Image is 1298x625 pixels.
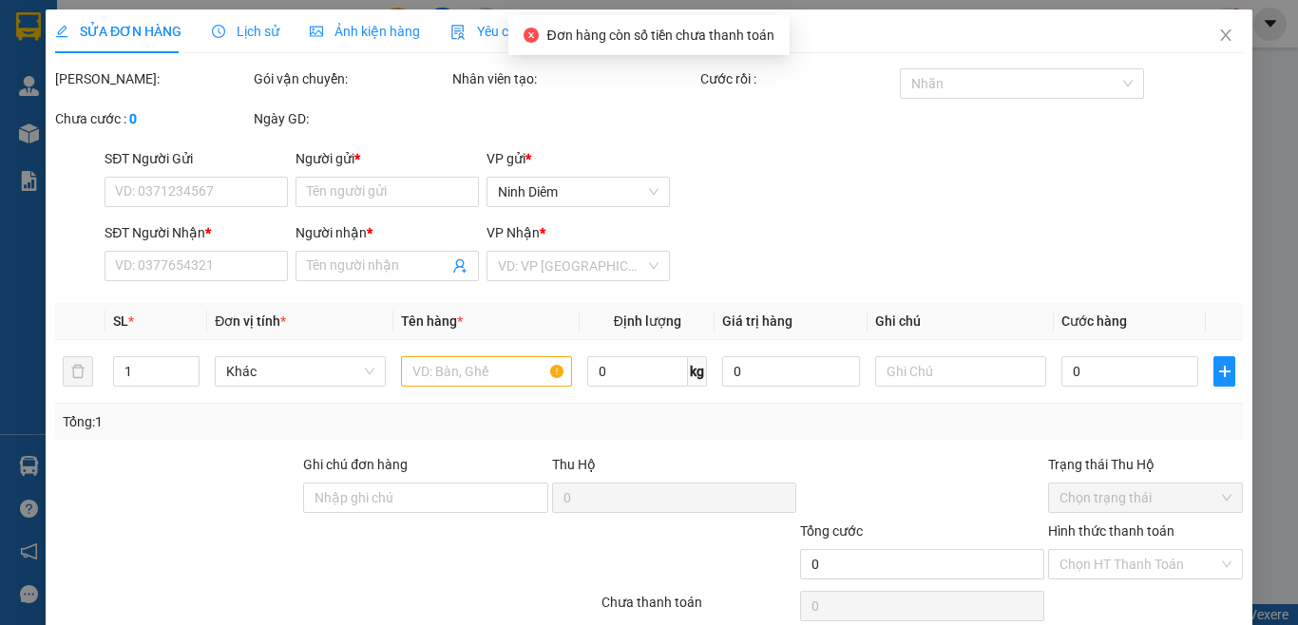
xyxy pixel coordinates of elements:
[212,24,279,39] span: Lịch sử
[452,68,697,89] div: Nhân viên tạo:
[1214,364,1234,379] span: plus
[800,523,863,539] span: Tổng cước
[55,25,68,38] span: edit
[401,356,572,387] input: VD: Bàn, Ghế
[600,592,798,625] div: Chưa thanh toán
[55,108,250,129] div: Chưa cước :
[524,28,539,43] span: close-circle
[296,222,479,243] div: Người nhận
[868,303,1054,340] th: Ghi chú
[487,225,540,240] span: VP Nhận
[487,148,670,169] div: VP gửi
[254,68,449,89] div: Gói vận chuyển:
[63,356,93,387] button: delete
[875,356,1046,387] input: Ghi Chú
[105,222,288,243] div: SĐT Người Nhận
[303,457,408,472] label: Ghi chú đơn hàng
[1213,356,1235,387] button: plus
[498,178,659,206] span: Ninh Diêm
[452,258,468,274] span: user-add
[722,313,792,329] span: Giá trị hàng
[546,28,773,43] span: Đơn hàng còn số tiền chưa thanh toán
[1059,483,1231,512] span: Chọn trạng thái
[450,24,651,39] span: Yêu cầu xuất hóa đơn điện tử
[1061,313,1127,329] span: Cước hàng
[613,313,680,329] span: Định lượng
[700,68,895,89] div: Cước rồi :
[401,313,463,329] span: Tên hàng
[1048,523,1174,539] label: Hình thức thanh toán
[105,148,288,169] div: SĐT Người Gửi
[226,357,374,386] span: Khác
[215,313,286,329] span: Đơn vị tính
[113,313,128,329] span: SL
[55,68,250,89] div: [PERSON_NAME]:
[254,108,449,129] div: Ngày GD:
[296,148,479,169] div: Người gửi
[1048,454,1243,475] div: Trạng thái Thu Hộ
[551,457,595,472] span: Thu Hộ
[55,24,181,39] span: SỬA ĐƠN HÀNG
[310,24,420,39] span: Ảnh kiện hàng
[303,483,547,513] input: Ghi chú đơn hàng
[1199,9,1252,63] button: Close
[310,25,323,38] span: picture
[129,111,137,126] b: 0
[63,411,503,432] div: Tổng: 1
[1218,28,1233,43] span: close
[212,25,225,38] span: clock-circle
[450,25,466,40] img: icon
[688,356,707,387] span: kg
